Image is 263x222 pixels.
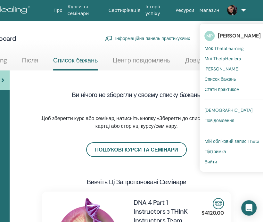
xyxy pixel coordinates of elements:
[173,4,197,16] a: Ресурси
[185,56,242,69] a: Довідка та ресурси
[204,118,234,123] span: Повідомлення
[22,56,38,69] a: Після
[86,142,186,157] a: Пошукові курси та семінари
[112,56,170,69] a: Центр повідомлень
[105,31,190,45] a: Інформаційна панель практикуючих
[204,138,259,144] span: Мій обліковий запис Theta
[36,115,237,130] p: Щоб зберегти курс або семінар, натисніть кнопку «Зберегти до списку бажань» на картці або сторінц...
[204,159,217,165] span: Вийти
[204,66,239,72] span: [PERSON_NAME]
[53,56,98,70] a: Список бажань
[213,198,224,209] img: In-Person Seminar
[204,45,244,51] span: Моє ThetaLearning
[143,1,173,20] a: Історії успіху
[65,1,106,20] a: Курси та семінари
[36,90,237,99] h3: Ви нічого не зберегли у своєму списку бажань.
[201,209,224,217] p: $4120.00
[87,177,186,186] h3: Вивчіть ці запропоновані семінари
[204,56,241,62] span: Мої ThetaHealers
[105,36,112,41] img: chalkboard-teacher.svg
[51,4,65,16] a: Про
[204,31,215,41] span: MP
[204,76,236,82] span: Список бажань
[227,5,237,15] img: default.jpg
[241,200,257,216] div: Open Intercom Messenger
[197,4,222,16] a: Магазин
[204,86,239,92] span: Стати практиком
[106,4,143,16] a: Сертифікація
[204,107,252,113] span: [DEMOGRAPHIC_DATA]
[218,32,261,39] span: [PERSON_NAME]
[204,149,226,154] span: Підтримка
